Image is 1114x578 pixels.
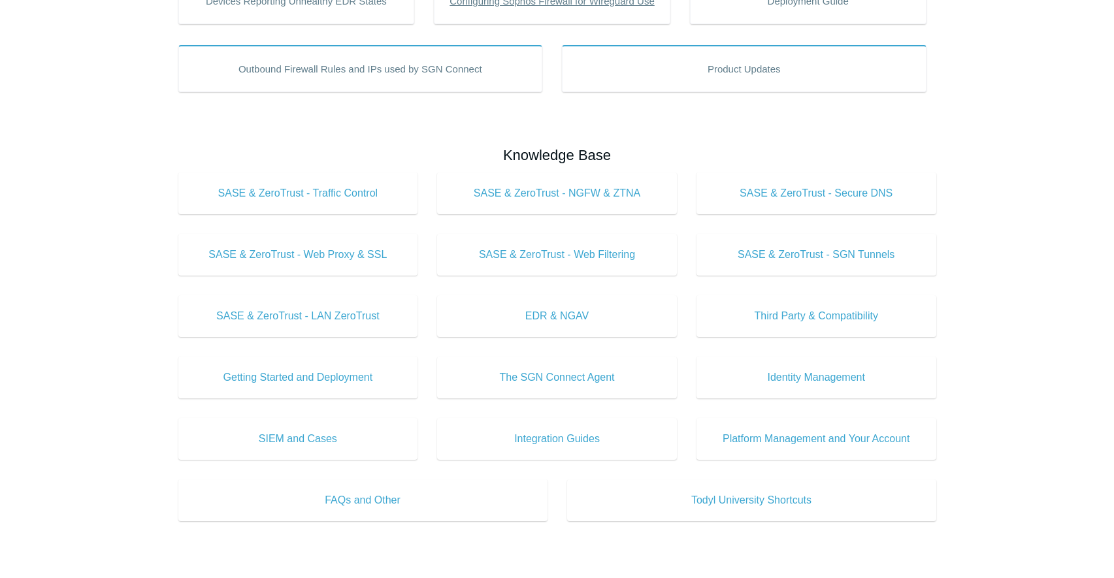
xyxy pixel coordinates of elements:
[457,431,657,447] span: Integration Guides
[178,234,418,276] a: SASE & ZeroTrust - Web Proxy & SSL
[198,370,399,385] span: Getting Started and Deployment
[457,370,657,385] span: The SGN Connect Agent
[178,172,418,214] a: SASE & ZeroTrust - Traffic Control
[716,370,917,385] span: Identity Management
[696,357,936,398] a: Identity Management
[198,431,399,447] span: SIEM and Cases
[716,185,917,201] span: SASE & ZeroTrust - Secure DNS
[457,247,657,263] span: SASE & ZeroTrust - Web Filtering
[716,431,917,447] span: Platform Management and Your Account
[696,234,936,276] a: SASE & ZeroTrust - SGN Tunnels
[437,295,677,337] a: EDR & NGAV
[562,45,926,92] a: Product Updates
[178,45,543,92] a: Outbound Firewall Rules and IPs used by SGN Connect
[178,418,418,460] a: SIEM and Cases
[178,357,418,398] a: Getting Started and Deployment
[716,308,917,324] span: Third Party & Compatibility
[696,172,936,214] a: SASE & ZeroTrust - Secure DNS
[437,234,677,276] a: SASE & ZeroTrust - Web Filtering
[178,144,936,166] h2: Knowledge Base
[457,308,657,324] span: EDR & NGAV
[178,479,548,521] a: FAQs and Other
[696,295,936,337] a: Third Party & Compatibility
[178,295,418,337] a: SASE & ZeroTrust - LAN ZeroTrust
[198,308,399,324] span: SASE & ZeroTrust - LAN ZeroTrust
[437,172,677,214] a: SASE & ZeroTrust - NGFW & ZTNA
[437,357,677,398] a: The SGN Connect Agent
[696,418,936,460] a: Platform Management and Your Account
[198,185,399,201] span: SASE & ZeroTrust - Traffic Control
[437,418,677,460] a: Integration Guides
[716,247,917,263] span: SASE & ZeroTrust - SGN Tunnels
[567,479,936,521] a: Todyl University Shortcuts
[198,492,528,508] span: FAQs and Other
[457,185,657,201] span: SASE & ZeroTrust - NGFW & ZTNA
[198,247,399,263] span: SASE & ZeroTrust - Web Proxy & SSL
[587,492,917,508] span: Todyl University Shortcuts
